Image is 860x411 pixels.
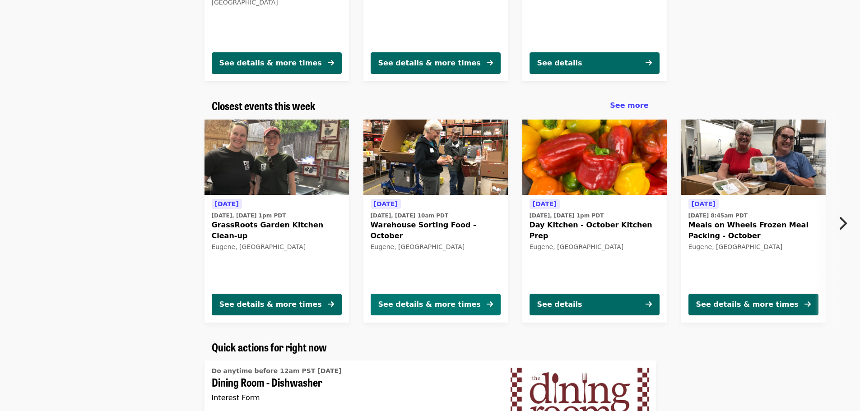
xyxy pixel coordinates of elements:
time: [DATE], [DATE] 1pm PDT [530,212,604,220]
time: [DATE] 8:45am PDT [688,212,748,220]
span: GrassRoots Garden Kitchen Clean-up [212,220,342,241]
a: Closest events this week [212,99,316,112]
i: chevron-right icon [838,215,847,232]
span: Interest Form [212,393,260,402]
i: arrow-right icon [646,300,652,309]
div: See details & more times [696,299,799,310]
i: arrow-right icon [328,59,334,67]
button: See details [530,52,660,74]
div: Eugene, [GEOGRAPHIC_DATA] [688,243,818,251]
span: Do anytime before 12am PST [DATE] [212,367,342,374]
div: See details & more times [378,58,481,69]
div: Eugene, [GEOGRAPHIC_DATA] [212,243,342,251]
div: See details & more times [378,299,481,310]
button: Next item [830,211,860,236]
i: arrow-right icon [804,300,811,309]
button: See details & more times [212,294,342,315]
span: Quick actions for right now [212,339,327,355]
span: [DATE] [533,200,557,208]
i: arrow-right icon [487,59,493,67]
div: See details [537,299,582,310]
button: See details & more times [371,52,501,74]
img: GrassRoots Garden Kitchen Clean-up organized by Food for Lane County [205,120,349,195]
a: See details for "Warehouse Sorting Food - October" [363,120,508,323]
img: Warehouse Sorting Food - October organized by Food for Lane County [363,120,508,195]
button: See details [530,294,660,315]
a: See details for "Day Kitchen - October Kitchen Prep" [522,120,667,323]
span: Dining Room - Dishwasher [212,376,496,389]
time: [DATE], [DATE] 10am PDT [371,212,449,220]
span: [DATE] [692,200,716,208]
div: See details & more times [219,299,322,310]
a: See details for "GrassRoots Garden Kitchen Clean-up" [205,120,349,323]
span: Warehouse Sorting Food - October [371,220,501,241]
a: See details for "Meals on Wheels Frozen Meal Packing - October" [681,120,826,323]
time: [DATE], [DATE] 1pm PDT [212,212,286,220]
div: Eugene, [GEOGRAPHIC_DATA] [530,243,660,251]
a: See more [610,100,648,111]
i: arrow-right icon [646,59,652,67]
button: See details & more times [688,294,818,315]
div: See details & more times [219,58,322,69]
span: [DATE] [374,200,398,208]
div: See details [537,58,582,69]
span: [DATE] [215,200,239,208]
span: Day Kitchen - October Kitchen Prep [530,220,660,241]
i: arrow-right icon [487,300,493,309]
span: Closest events this week [212,97,316,113]
img: Day Kitchen - October Kitchen Prep organized by Food for Lane County [522,120,667,195]
div: Eugene, [GEOGRAPHIC_DATA] [371,243,501,251]
span: See more [610,101,648,110]
span: Meals on Wheels Frozen Meal Packing - October [688,220,818,241]
img: Meals on Wheels Frozen Meal Packing - October organized by Food for Lane County [681,120,826,195]
button: See details & more times [371,294,501,315]
i: arrow-right icon [328,300,334,309]
button: See details & more times [212,52,342,74]
div: Closest events this week [205,99,656,112]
